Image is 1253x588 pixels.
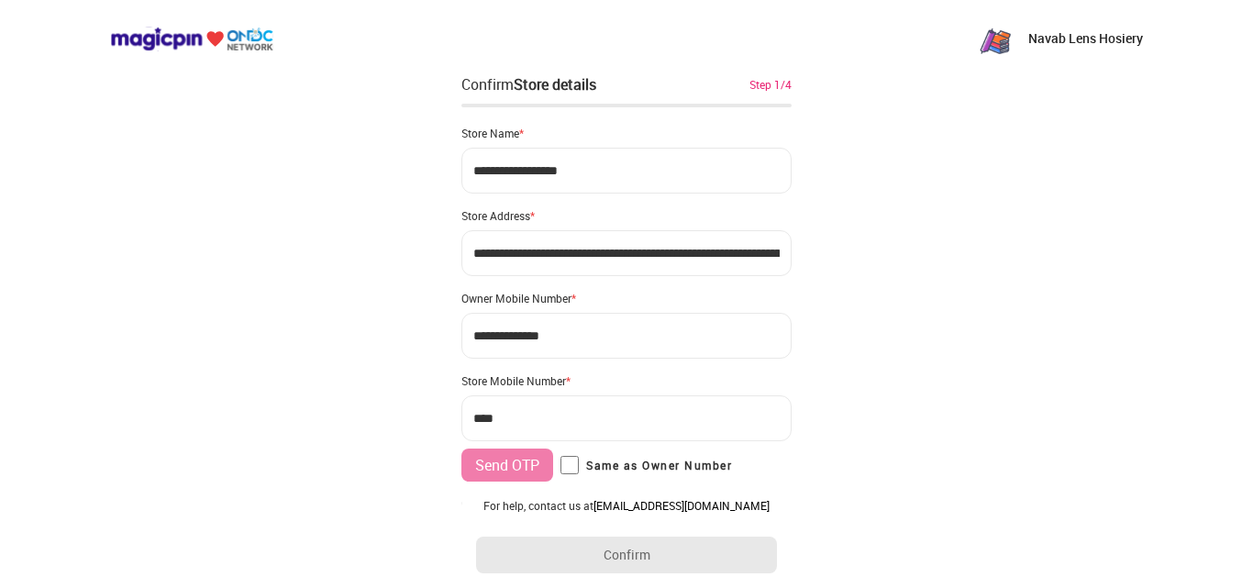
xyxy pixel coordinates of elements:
[461,73,596,95] div: Confirm
[560,456,732,474] label: Same as Owner Number
[476,498,777,513] div: For help, contact us at
[461,208,792,223] div: Store Address
[560,456,579,474] input: Same as Owner Number
[593,498,770,513] a: [EMAIL_ADDRESS][DOMAIN_NAME]
[514,74,596,94] div: Store details
[461,449,553,482] button: Send OTP
[461,126,792,140] div: Store Name
[461,291,792,305] div: Owner Mobile Number
[1028,29,1143,48] p: Navab Lens Hosiery
[977,20,1014,57] img: zN8eeJ7_1yFC7u6ROh_yaNnuSMByXp4ytvKet0ObAKR-3G77a2RQhNqTzPi8_o_OMQ7Yu_PgX43RpeKyGayj_rdr-Pw
[476,537,777,573] button: Confirm
[461,496,792,511] div: Owner E-mail ID
[110,27,273,51] img: ondc-logo-new-small.8a59708e.svg
[461,373,792,388] div: Store Mobile Number
[749,76,792,93] div: Step 1/4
